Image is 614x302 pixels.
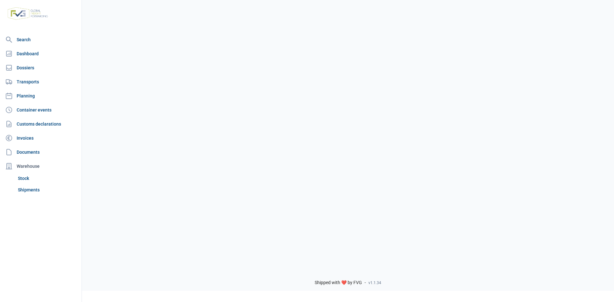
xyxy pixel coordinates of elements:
img: FVG - Global freight forwarding [5,5,51,22]
a: Planning [3,89,79,102]
a: Dossiers [3,61,79,74]
a: Dashboard [3,47,79,60]
span: Shipped with ❤️ by FVG [315,280,362,286]
a: Customs declarations [3,118,79,130]
a: Documents [3,146,79,159]
a: Invoices [3,132,79,144]
a: Search [3,33,79,46]
span: v1.1.34 [368,280,381,285]
a: Container events [3,104,79,116]
a: Transports [3,75,79,88]
div: Warehouse [3,160,79,173]
a: Stock [15,173,79,184]
a: Shipments [15,184,79,196]
span: - [365,280,366,286]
